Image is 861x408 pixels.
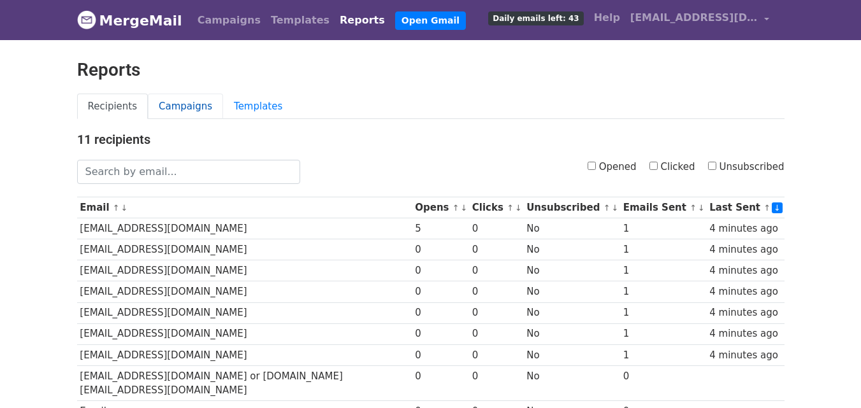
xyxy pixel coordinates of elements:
[523,218,619,239] td: No
[469,218,523,239] td: 0
[469,281,523,302] td: 0
[649,160,695,174] label: Clicked
[706,344,784,365] td: 4 minutes ago
[698,203,705,213] a: ↓
[113,203,120,213] a: ↑
[192,8,266,33] a: Campaigns
[797,347,861,408] iframe: Chat Widget
[412,197,469,218] th: Opens
[588,162,596,170] input: Opened
[708,162,716,170] input: Unsubscribed
[77,239,412,260] td: [EMAIL_ADDRESS][DOMAIN_NAME]
[412,239,469,260] td: 0
[335,8,390,33] a: Reports
[412,323,469,344] td: 0
[469,344,523,365] td: 0
[77,323,412,344] td: [EMAIL_ADDRESS][DOMAIN_NAME]
[620,281,707,302] td: 1
[77,7,182,34] a: MergeMail
[507,203,514,213] a: ↑
[121,203,128,213] a: ↓
[523,281,619,302] td: No
[523,302,619,323] td: No
[523,260,619,281] td: No
[690,203,697,213] a: ↑
[412,365,469,401] td: 0
[604,203,611,213] a: ↑
[77,302,412,323] td: [EMAIL_ADDRESS][DOMAIN_NAME]
[589,5,625,31] a: Help
[620,323,707,344] td: 1
[620,365,707,401] td: 0
[706,323,784,344] td: 4 minutes ago
[469,365,523,401] td: 0
[452,203,459,213] a: ↑
[395,11,466,30] a: Open Gmail
[469,323,523,344] td: 0
[488,11,583,25] span: Daily emails left: 43
[412,302,469,323] td: 0
[469,260,523,281] td: 0
[469,197,523,218] th: Clicks
[588,160,637,174] label: Opened
[77,197,412,218] th: Email
[412,218,469,239] td: 5
[77,59,785,81] h2: Reports
[77,260,412,281] td: [EMAIL_ADDRESS][DOMAIN_NAME]
[483,5,588,31] a: Daily emails left: 43
[708,160,785,174] label: Unsubscribed
[706,197,784,218] th: Last Sent
[706,281,784,302] td: 4 minutes ago
[148,94,223,120] a: Campaigns
[412,344,469,365] td: 0
[469,302,523,323] td: 0
[620,239,707,260] td: 1
[77,365,412,401] td: [EMAIL_ADDRESS][DOMAIN_NAME] or [DOMAIN_NAME][EMAIL_ADDRESS][DOMAIN_NAME]
[412,260,469,281] td: 0
[620,218,707,239] td: 1
[515,203,522,213] a: ↓
[772,202,783,213] a: ↓
[630,10,758,25] span: [EMAIL_ADDRESS][DOMAIN_NAME]
[77,281,412,302] td: [EMAIL_ADDRESS][DOMAIN_NAME]
[77,160,300,184] input: Search by email...
[620,344,707,365] td: 1
[469,239,523,260] td: 0
[706,302,784,323] td: 4 minutes ago
[77,132,785,147] h4: 11 recipients
[223,94,293,120] a: Templates
[706,239,784,260] td: 4 minutes ago
[706,218,784,239] td: 4 minutes ago
[763,203,771,213] a: ↑
[523,344,619,365] td: No
[77,10,96,29] img: MergeMail logo
[77,94,148,120] a: Recipients
[412,281,469,302] td: 0
[706,260,784,281] td: 4 minutes ago
[625,5,774,35] a: [EMAIL_ADDRESS][DOMAIN_NAME]
[523,365,619,401] td: No
[620,260,707,281] td: 1
[620,302,707,323] td: 1
[77,218,412,239] td: [EMAIL_ADDRESS][DOMAIN_NAME]
[523,239,619,260] td: No
[649,162,658,170] input: Clicked
[620,197,707,218] th: Emails Sent
[77,344,412,365] td: [EMAIL_ADDRESS][DOMAIN_NAME]
[266,8,335,33] a: Templates
[461,203,468,213] a: ↓
[523,197,619,218] th: Unsubscribed
[611,203,618,213] a: ↓
[523,323,619,344] td: No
